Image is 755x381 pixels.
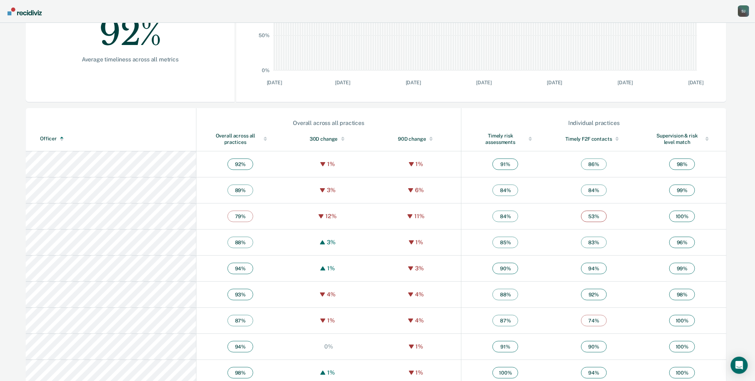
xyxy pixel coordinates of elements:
[581,341,607,352] span: 90 %
[688,80,704,85] text: [DATE]
[322,343,335,350] div: 0%
[325,239,337,246] div: 3%
[227,341,253,352] span: 94 %
[40,136,193,142] div: Officer
[49,56,212,63] div: Average timeliness across all metrics
[669,185,695,196] span: 99 %
[325,161,337,167] div: 1%
[492,289,518,300] span: 88 %
[227,263,253,274] span: 94 %
[413,317,426,324] div: 4%
[581,237,607,248] span: 83 %
[669,315,695,326] span: 100 %
[738,5,749,17] button: Profile dropdown button
[227,211,253,222] span: 79 %
[335,80,350,85] text: [DATE]
[617,80,633,85] text: [DATE]
[492,315,518,326] span: 87 %
[669,263,695,274] span: 99 %
[581,159,607,170] span: 86 %
[581,289,607,300] span: 92 %
[492,367,518,379] span: 100 %
[227,185,253,196] span: 89 %
[581,185,607,196] span: 84 %
[324,213,339,220] div: 12%
[564,136,624,142] div: Timely F2F contacts
[227,159,253,170] span: 92 %
[550,127,638,151] th: Toggle SortBy
[196,127,284,151] th: Toggle SortBy
[638,127,726,151] th: Toggle SortBy
[413,187,426,194] div: 6%
[669,367,695,379] span: 100 %
[266,80,282,85] text: [DATE]
[414,161,425,167] div: 1%
[325,187,337,194] div: 3%
[476,80,491,85] text: [DATE]
[285,127,373,151] th: Toggle SortBy
[413,265,426,272] div: 3%
[413,291,426,298] div: 4%
[227,289,253,300] span: 93 %
[227,237,253,248] span: 88 %
[461,127,549,151] th: Toggle SortBy
[731,357,748,374] div: Open Intercom Messenger
[492,211,518,222] span: 84 %
[492,159,518,170] span: 91 %
[669,211,695,222] span: 100 %
[414,239,425,246] div: 1%
[412,213,426,220] div: 11%
[299,136,359,142] div: 30D change
[26,127,196,151] th: Toggle SortBy
[492,237,518,248] span: 85 %
[325,317,337,324] div: 1%
[581,263,607,274] span: 94 %
[581,211,607,222] span: 53 %
[462,120,726,126] div: Individual practices
[492,185,518,196] span: 84 %
[211,132,270,145] div: Overall across all practices
[414,369,425,376] div: 1%
[387,136,447,142] div: 90D change
[476,132,535,145] div: Timely risk assessments
[492,263,518,274] span: 90 %
[652,132,712,145] div: Supervision & risk level match
[492,341,518,352] span: 91 %
[7,7,42,15] img: Recidiviz
[373,127,461,151] th: Toggle SortBy
[197,120,461,126] div: Overall across all practices
[414,343,425,350] div: 1%
[325,291,337,298] div: 4%
[227,315,253,326] span: 87 %
[669,159,695,170] span: 98 %
[669,237,695,248] span: 96 %
[325,265,337,272] div: 1%
[581,315,607,326] span: 74 %
[738,5,749,17] div: S J
[227,367,253,379] span: 98 %
[669,289,695,300] span: 98 %
[581,367,607,379] span: 94 %
[669,341,695,352] span: 100 %
[547,80,562,85] text: [DATE]
[405,80,421,85] text: [DATE]
[325,369,337,376] div: 1%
